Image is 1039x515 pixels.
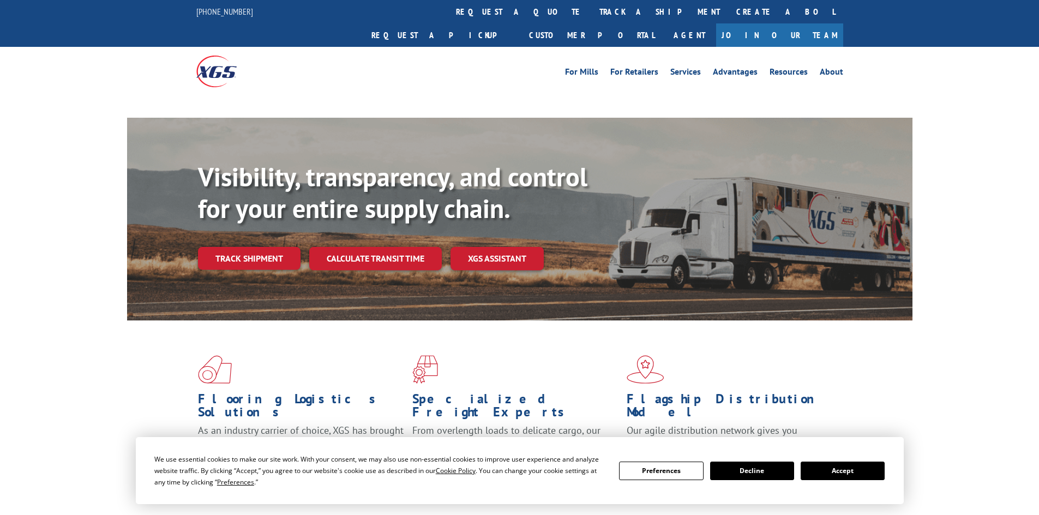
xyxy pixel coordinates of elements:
h1: Flagship Distribution Model [627,392,833,424]
img: xgs-icon-total-supply-chain-intelligence-red [198,355,232,384]
span: Cookie Policy [436,466,476,475]
span: Preferences [217,477,254,487]
a: Calculate transit time [309,247,442,270]
a: Resources [770,68,808,80]
a: About [820,68,843,80]
span: Our agile distribution network gives you nationwide inventory management on demand. [627,424,827,450]
div: We use essential cookies to make our site work. With your consent, we may also use non-essential ... [154,453,606,488]
a: Track shipment [198,247,301,270]
button: Accept [801,462,885,480]
a: [PHONE_NUMBER] [196,6,253,17]
img: xgs-icon-focused-on-flooring-red [412,355,438,384]
a: Customer Portal [521,23,663,47]
a: Request a pickup [363,23,521,47]
b: Visibility, transparency, and control for your entire supply chain. [198,160,587,225]
a: For Retailers [610,68,658,80]
button: Preferences [619,462,703,480]
a: Services [670,68,701,80]
button: Decline [710,462,794,480]
div: Cookie Consent Prompt [136,437,904,504]
p: From overlength loads to delicate cargo, our experienced staff knows the best way to move your fr... [412,424,618,472]
a: For Mills [565,68,598,80]
h1: Specialized Freight Experts [412,392,618,424]
h1: Flooring Logistics Solutions [198,392,404,424]
a: Agent [663,23,716,47]
span: As an industry carrier of choice, XGS has brought innovation and dedication to flooring logistics... [198,424,404,463]
a: Join Our Team [716,23,843,47]
img: xgs-icon-flagship-distribution-model-red [627,355,664,384]
a: Advantages [713,68,758,80]
a: XGS ASSISTANT [451,247,544,270]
